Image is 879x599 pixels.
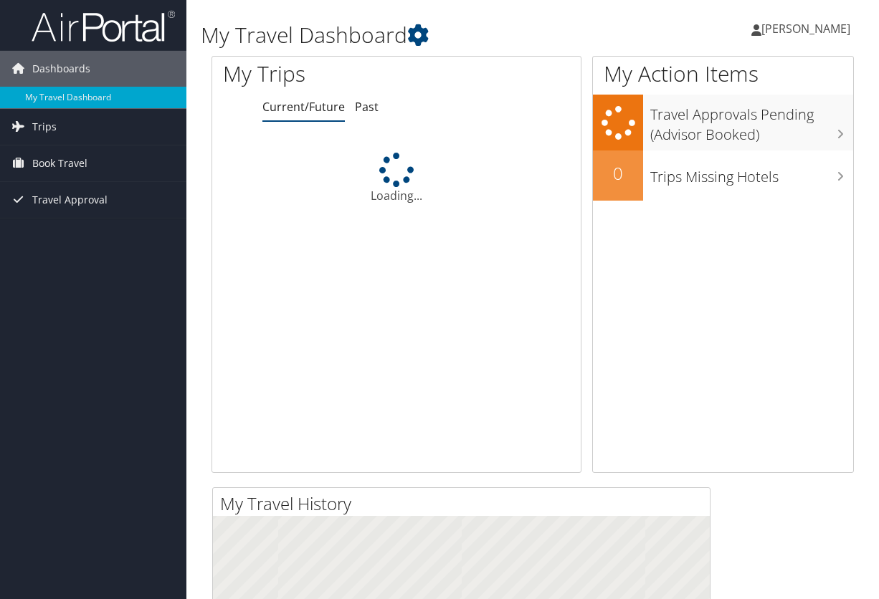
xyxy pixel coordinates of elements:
[650,97,853,145] h3: Travel Approvals Pending (Advisor Booked)
[32,9,175,43] img: airportal-logo.png
[32,51,90,87] span: Dashboards
[355,99,379,115] a: Past
[32,182,108,218] span: Travel Approval
[593,161,643,186] h2: 0
[761,21,850,37] span: [PERSON_NAME]
[223,59,417,89] h1: My Trips
[220,492,710,516] h2: My Travel History
[593,150,853,201] a: 0Trips Missing Hotels
[593,59,853,89] h1: My Action Items
[201,20,643,50] h1: My Travel Dashboard
[650,160,853,187] h3: Trips Missing Hotels
[262,99,345,115] a: Current/Future
[32,145,87,181] span: Book Travel
[32,109,57,145] span: Trips
[751,7,865,50] a: [PERSON_NAME]
[212,153,581,204] div: Loading...
[593,95,853,150] a: Travel Approvals Pending (Advisor Booked)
